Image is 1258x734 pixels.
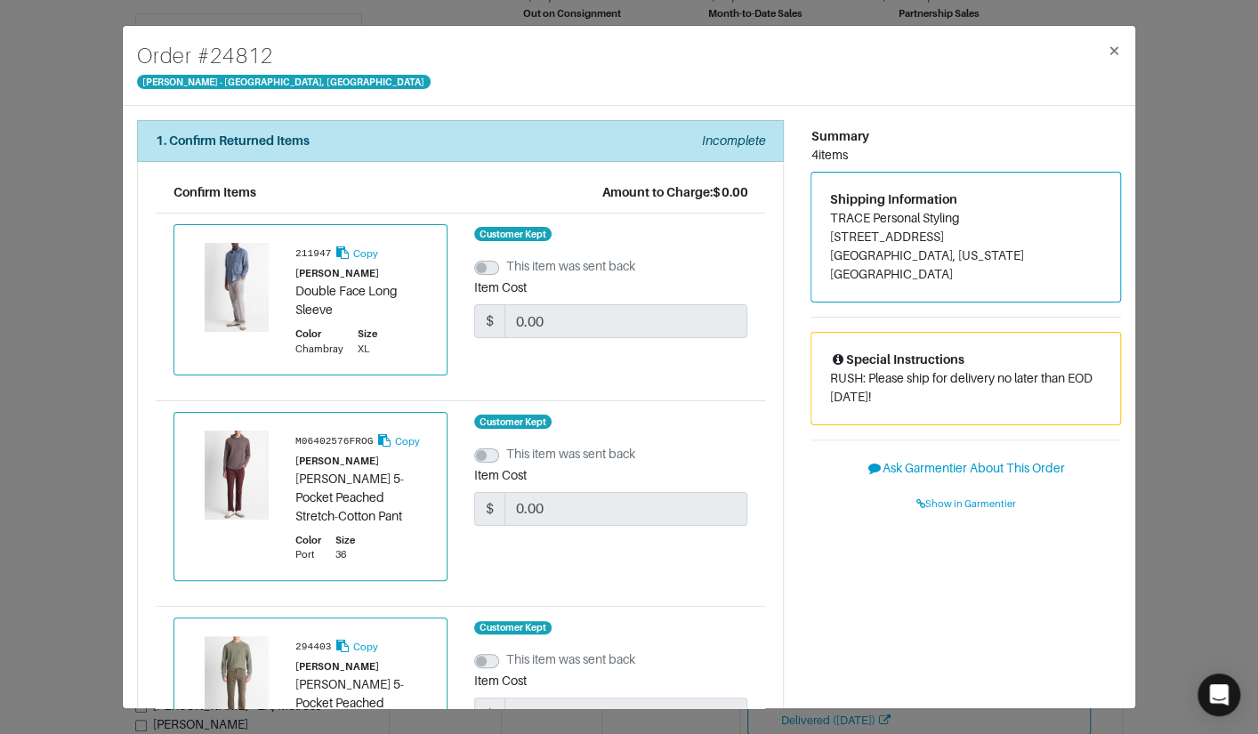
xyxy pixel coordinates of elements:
[295,641,331,652] small: 294403
[1198,674,1240,716] div: Open Intercom Messenger
[173,183,256,202] div: Confirm Items
[358,327,377,342] div: Size
[474,304,505,338] span: $
[810,146,1121,165] div: 4 items
[474,278,527,297] label: Item Cost
[474,621,552,635] span: Customer Kept
[353,641,378,652] small: Copy
[335,533,355,548] div: Size
[137,40,431,72] h4: Order # 24812
[295,436,373,447] small: M06402576FROG
[375,431,421,451] button: Copy
[1108,38,1121,62] span: ×
[295,456,379,466] small: [PERSON_NAME]
[474,227,552,241] span: Customer Kept
[295,661,379,672] small: [PERSON_NAME]
[506,445,635,464] label: This item was sent back
[358,342,377,357] div: XL
[474,415,552,429] span: Customer Kept
[295,547,321,562] div: Port
[295,470,429,526] div: [PERSON_NAME] 5-Pocket Peached Stretch-Cotton Pant
[1093,26,1135,76] button: Close
[810,489,1121,517] a: Show in Garmentier
[295,342,343,357] div: Chambray
[295,282,429,319] div: Double Face Long Sleeve
[295,248,331,259] small: 211947
[506,257,635,276] label: This item was sent back
[295,675,429,731] div: [PERSON_NAME] 5-Pocket Peached Stretch-Cotton Pant
[702,133,765,148] em: Incomplete
[335,547,355,562] div: 36
[192,243,281,332] img: Product
[916,498,1016,509] span: Show in Garmentier
[353,248,378,259] small: Copy
[829,369,1102,407] p: RUSH: Please ship for delivery no later than EOD [DATE]!
[506,650,635,669] label: This item was sent back
[810,455,1121,482] button: Ask Garmentier About This Order
[829,352,964,367] span: Special Instructions
[474,466,527,485] label: Item Cost
[395,436,420,447] small: Copy
[295,327,343,342] div: Color
[192,431,281,520] img: Product
[829,192,956,206] span: Shipping Information
[334,636,379,657] button: Copy
[192,636,281,725] img: Product
[334,243,379,263] button: Copy
[295,533,321,548] div: Color
[474,672,527,690] label: Item Cost
[602,183,747,202] div: Amount to Charge: $0.00
[295,268,379,278] small: [PERSON_NAME]
[829,209,1102,284] address: TRACE Personal Styling [STREET_ADDRESS] [GEOGRAPHIC_DATA], [US_STATE][GEOGRAPHIC_DATA]
[137,75,431,89] span: [PERSON_NAME] - [GEOGRAPHIC_DATA], [GEOGRAPHIC_DATA]
[474,492,505,526] span: $
[474,698,505,731] span: $
[156,133,310,148] strong: 1. Confirm Returned Items
[810,127,1121,146] div: Summary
